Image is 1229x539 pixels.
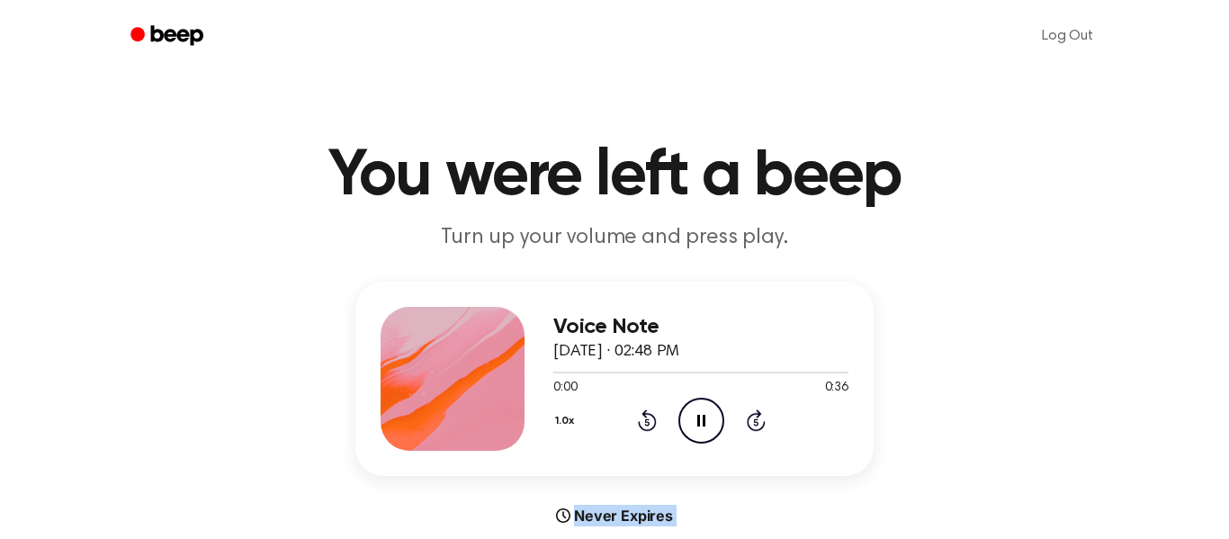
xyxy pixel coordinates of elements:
span: 0:00 [553,379,577,398]
p: Turn up your volume and press play. [269,223,960,253]
div: Never Expires [355,505,874,526]
button: 1.0x [553,406,581,436]
a: Beep [118,19,220,54]
h3: Voice Note [553,315,848,339]
span: 0:36 [825,379,848,398]
span: [DATE] · 02:48 PM [553,344,679,360]
a: Log Out [1024,14,1111,58]
h1: You were left a beep [154,144,1075,209]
